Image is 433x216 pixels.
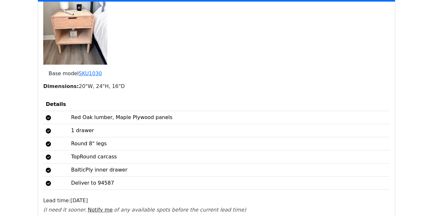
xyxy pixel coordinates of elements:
[69,150,390,164] td: TopRound carcass
[69,137,390,150] td: Round 8" legs
[43,83,79,89] strong: Dimensions:
[43,207,246,213] i: (I need it sooner. of any available spots before the current lead time)
[88,206,113,214] button: Notify me
[69,111,390,124] td: Red Oak lumber, Maple Plywood panels
[69,124,390,137] td: 1 drawer
[43,70,107,77] p: Base model
[43,98,69,111] th: Details
[69,177,390,190] td: Deliver to 94587
[43,83,390,90] p: 20"W, 24"H, 16"D
[43,197,390,204] h6: Lead time: [DATE]
[79,70,102,76] a: SKU1030
[69,164,390,177] td: BalticPly inner drawer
